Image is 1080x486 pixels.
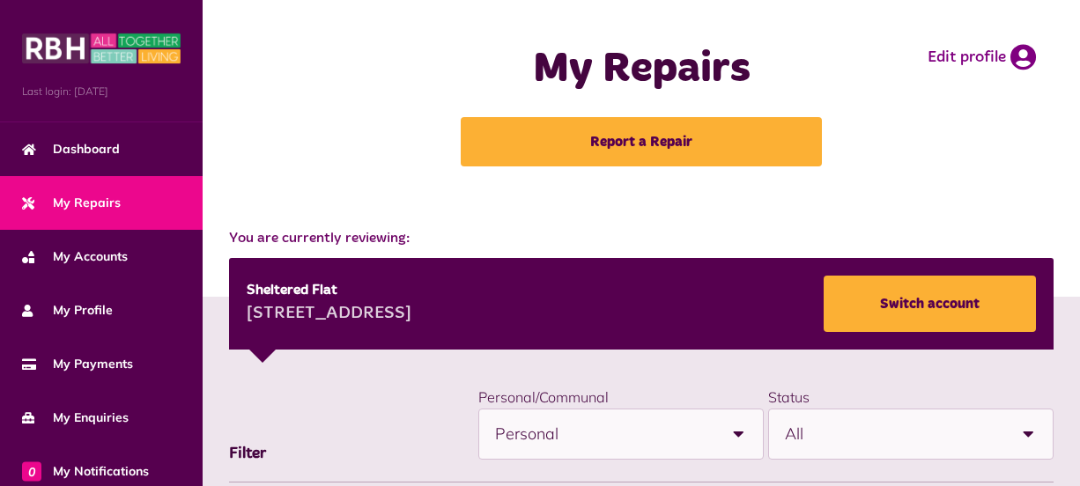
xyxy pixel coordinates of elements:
[22,461,41,481] span: 0
[247,280,411,301] div: Sheltered Flat
[824,276,1036,332] a: Switch account
[22,247,128,266] span: My Accounts
[22,462,149,481] span: My Notifications
[229,228,1054,249] span: You are currently reviewing:
[461,117,822,166] a: Report a Repair
[247,301,411,328] div: [STREET_ADDRESS]
[22,140,120,158] span: Dashboard
[22,31,181,66] img: MyRBH
[440,44,843,95] h1: My Repairs
[22,409,129,427] span: My Enquiries
[22,194,121,212] span: My Repairs
[928,44,1036,70] a: Edit profile
[22,301,113,320] span: My Profile
[22,355,133,373] span: My Payments
[22,84,181,99] span: Last login: [DATE]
